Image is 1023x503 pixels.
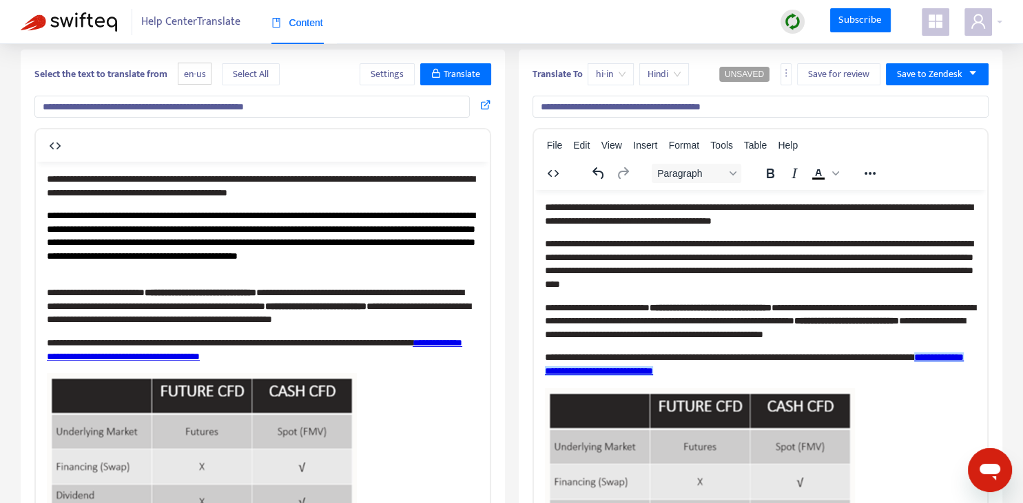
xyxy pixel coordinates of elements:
[652,164,741,183] button: Block Paragraph
[573,140,590,151] span: Edit
[808,67,869,82] span: Save for review
[970,13,986,30] span: user
[927,13,944,30] span: appstore
[420,63,491,85] button: Translate
[858,164,882,183] button: Reveal or hide additional toolbar items
[758,164,782,183] button: Bold
[34,66,167,82] b: Select the text to translate from
[596,64,626,85] span: hi-in
[725,69,764,79] span: UNSAVED
[601,140,622,151] span: View
[21,12,117,32] img: Swifteq
[178,63,211,85] span: en-us
[648,64,681,85] span: Hindi
[968,68,978,78] span: caret-down
[141,9,240,35] span: Help Center Translate
[830,8,891,33] a: Subscribe
[360,63,415,85] button: Settings
[371,67,404,82] span: Settings
[11,11,443,490] body: Rich Text Area. Press ALT-0 for help.
[797,63,880,85] button: Save for review
[784,13,801,30] img: sync.dc5367851b00ba804db3.png
[233,67,269,82] span: Select All
[587,164,610,183] button: Undo
[744,140,767,151] span: Table
[657,168,725,179] span: Paragraph
[781,68,791,78] span: more
[611,164,634,183] button: Redo
[271,17,323,28] span: Content
[710,140,733,151] span: Tools
[633,140,657,151] span: Insert
[271,18,281,28] span: book
[533,66,583,82] b: Translate To
[781,63,792,85] button: more
[669,140,699,151] span: Format
[886,63,989,85] button: Save to Zendeskcaret-down
[783,164,806,183] button: Italic
[444,67,480,82] span: Translate
[778,140,798,151] span: Help
[968,448,1012,492] iframe: Button to launch messaging window
[897,67,962,82] span: Save to Zendesk
[807,164,841,183] div: Text color Black
[222,63,280,85] button: Select All
[547,140,563,151] span: File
